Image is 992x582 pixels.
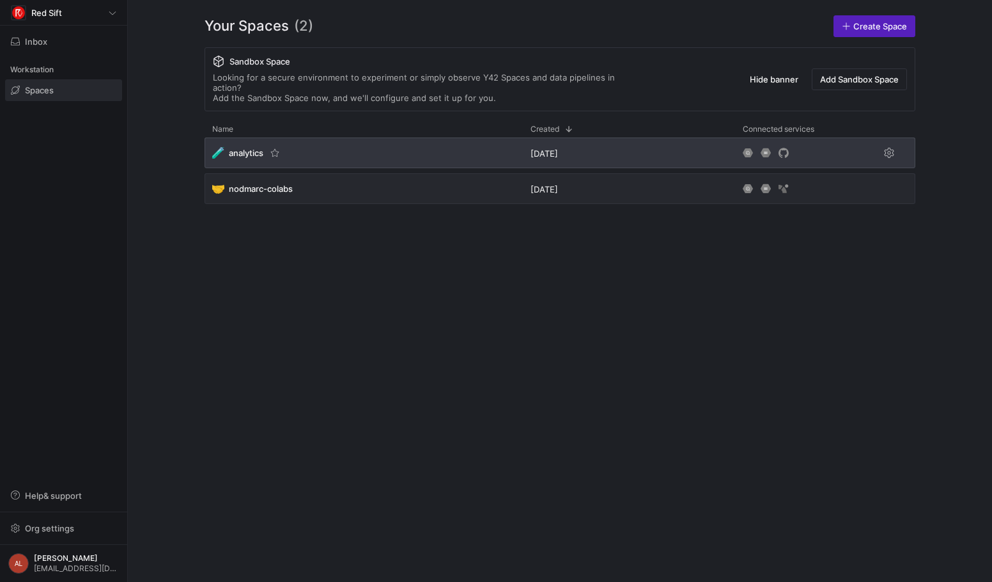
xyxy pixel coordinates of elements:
button: AL[PERSON_NAME][EMAIL_ADDRESS][DOMAIN_NAME] [5,550,122,577]
span: Created [531,125,559,134]
span: Hide banner [750,74,798,84]
button: Inbox [5,31,122,52]
span: analytics [229,148,263,158]
span: [DATE] [531,148,558,159]
span: Create Space [853,21,907,31]
span: Spaces [25,85,54,95]
span: nodmarc-colabs [229,184,293,194]
span: Red Sift [31,8,62,18]
span: Connected services [743,125,814,134]
span: 🤝 [212,183,224,194]
a: Spaces [5,79,122,101]
span: Sandbox Space [229,56,290,67]
img: https://storage.googleapis.com/y42-prod-data-exchange/images/C0c2ZRu8XU2mQEXUlKrTCN4i0dD3czfOt8UZ... [12,6,25,19]
button: Help& support [5,485,122,507]
span: Add Sandbox Space [820,74,899,84]
span: 🧪 [212,147,224,159]
span: Inbox [25,36,47,47]
div: Press SPACE to select this row. [205,138,915,173]
span: [PERSON_NAME] [34,554,119,563]
span: Name [212,125,233,134]
button: Add Sandbox Space [812,68,907,90]
a: Org settings [5,524,122,535]
span: Your Spaces [205,15,289,37]
div: Workstation [5,60,122,79]
span: Org settings [25,523,74,533]
button: Hide banner [741,68,807,90]
div: AL [8,553,29,574]
span: [DATE] [531,184,558,194]
div: Looking for a secure environment to experiment or simply observe Y42 Spaces and data pipelines in... [213,72,641,103]
span: [EMAIL_ADDRESS][DOMAIN_NAME] [34,564,119,573]
div: Press SPACE to select this row. [205,173,915,209]
span: (2) [294,15,313,37]
a: Create Space [833,15,915,37]
button: Org settings [5,517,122,539]
span: Help & support [25,491,82,501]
